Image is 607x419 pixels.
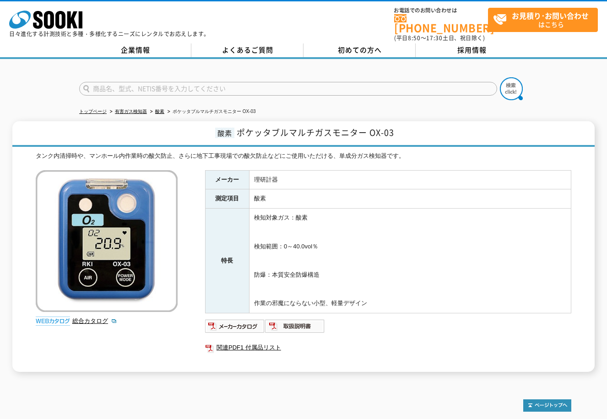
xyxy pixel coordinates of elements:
[205,209,249,313] th: 特長
[265,319,325,333] img: 取扱説明書
[205,170,249,189] th: メーカー
[79,109,107,114] a: トップページ
[416,43,528,57] a: 採用情報
[79,43,191,57] a: 企業情報
[265,325,325,332] a: 取扱説明書
[512,10,589,21] strong: お見積り･お問い合わせ
[249,209,571,313] td: 検知対象ガス：酸素 検知範囲：0～40.0vol％ 防爆：本質安全防爆構造 作業の邪魔にならない小型、軽量デザイン
[36,170,178,312] img: ポケッタブルマルチガスモニター OX-03
[303,43,416,57] a: 初めての方へ
[205,325,265,332] a: メーカーカタログ
[338,45,382,55] span: 初めての方へ
[500,77,523,100] img: btn_search.png
[115,109,147,114] a: 有害ガス検知器
[249,170,571,189] td: 理研計器
[205,319,265,333] img: メーカーカタログ
[9,31,210,37] p: 日々進化する計測技術と多種・多様化するニーズにレンタルでお応えします。
[36,317,70,326] img: webカタログ
[426,34,443,42] span: 17:30
[237,126,394,139] span: ポケッタブルマルチガスモニター OX-03
[72,317,117,324] a: 総合カタログ
[215,128,234,138] span: 酸素
[166,107,256,117] li: ポケッタブルマルチガスモニター OX-03
[79,82,497,96] input: 商品名、型式、NETIS番号を入力してください
[493,8,597,31] span: はこちら
[205,342,571,354] a: 関連PDF1 付属品リスト
[408,34,421,42] span: 8:50
[191,43,303,57] a: よくあるご質問
[394,8,488,13] span: お電話でのお問い合わせは
[394,34,485,42] span: (平日 ～ 土日、祝日除く)
[205,189,249,209] th: 測定項目
[36,151,571,161] div: タンク内清掃時や、マンホール内作業時の酸欠防止、さらに地下工事現場での酸欠防止などにご使用いただける、単成分ガス検知器です。
[394,14,488,33] a: [PHONE_NUMBER]
[488,8,598,32] a: お見積り･お問い合わせはこちら
[249,189,571,209] td: 酸素
[155,109,164,114] a: 酸素
[523,399,571,412] img: トップページへ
